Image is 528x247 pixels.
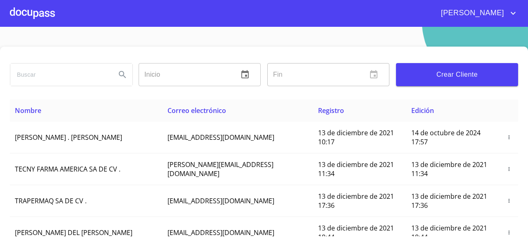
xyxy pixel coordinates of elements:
span: [PERSON_NAME] DEL [PERSON_NAME] [15,228,132,237]
span: [PERSON_NAME] . [PERSON_NAME] [15,133,122,142]
input: search [10,64,109,86]
span: [PERSON_NAME][EMAIL_ADDRESS][DOMAIN_NAME] [167,160,273,178]
span: [PERSON_NAME] [435,7,508,20]
span: 13 de diciembre de 2021 18:44 [318,223,394,242]
span: [EMAIL_ADDRESS][DOMAIN_NAME] [167,228,274,237]
span: [EMAIL_ADDRESS][DOMAIN_NAME] [167,196,274,205]
span: 13 de diciembre de 2021 18:44 [411,223,487,242]
span: 13 de diciembre de 2021 17:36 [318,192,394,210]
span: Crear Cliente [403,69,511,80]
span: Edición [411,106,434,115]
span: TRAPERMAQ SA DE CV . [15,196,87,205]
button: Search [113,65,132,85]
span: TECNY FARMA AMERICA SA DE CV . [15,165,120,174]
span: [EMAIL_ADDRESS][DOMAIN_NAME] [167,133,274,142]
span: 14 de octubre de 2024 17:57 [411,128,481,146]
span: 13 de diciembre de 2021 17:36 [411,192,487,210]
button: account of current user [435,7,518,20]
span: 13 de diciembre de 2021 11:34 [318,160,394,178]
span: Registro [318,106,344,115]
button: Crear Cliente [396,63,518,86]
span: Nombre [15,106,41,115]
span: 13 de diciembre de 2021 11:34 [411,160,487,178]
span: Correo electrónico [167,106,226,115]
span: 13 de diciembre de 2021 10:17 [318,128,394,146]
